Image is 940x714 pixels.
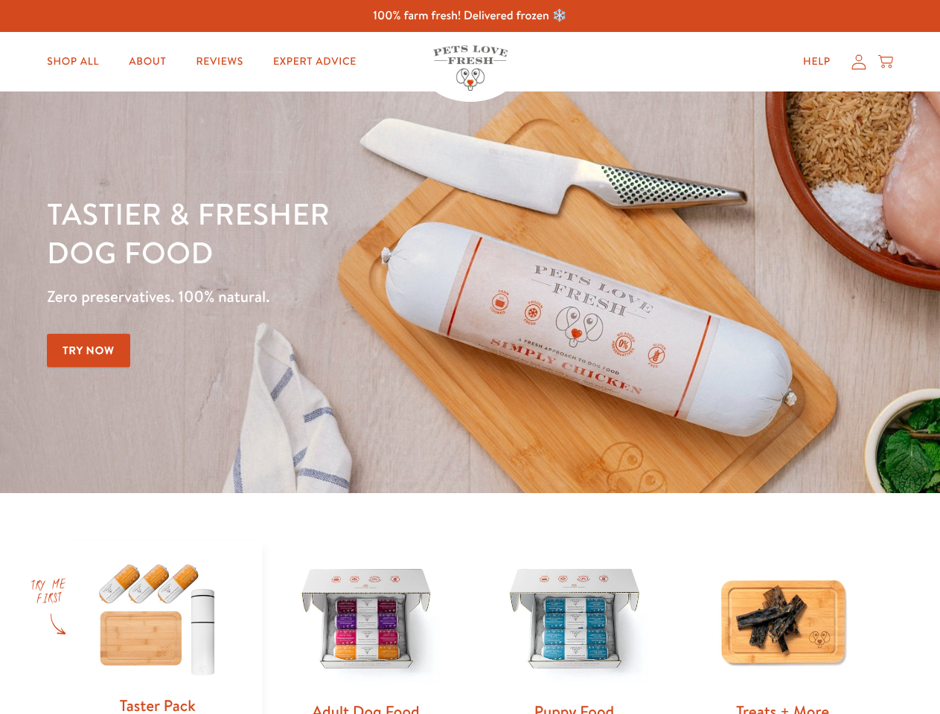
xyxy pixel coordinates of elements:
a: Shop All [35,47,111,77]
a: Help [791,47,843,77]
img: Pets Love Fresh [433,45,508,91]
a: Reviews [184,47,255,77]
a: Try Now [47,334,130,367]
a: Expert Advice [261,47,368,77]
p: Zero preservatives. 100% natural. [47,283,611,310]
a: About [117,47,178,77]
h1: Tastier & fresher dog food [47,194,611,271]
